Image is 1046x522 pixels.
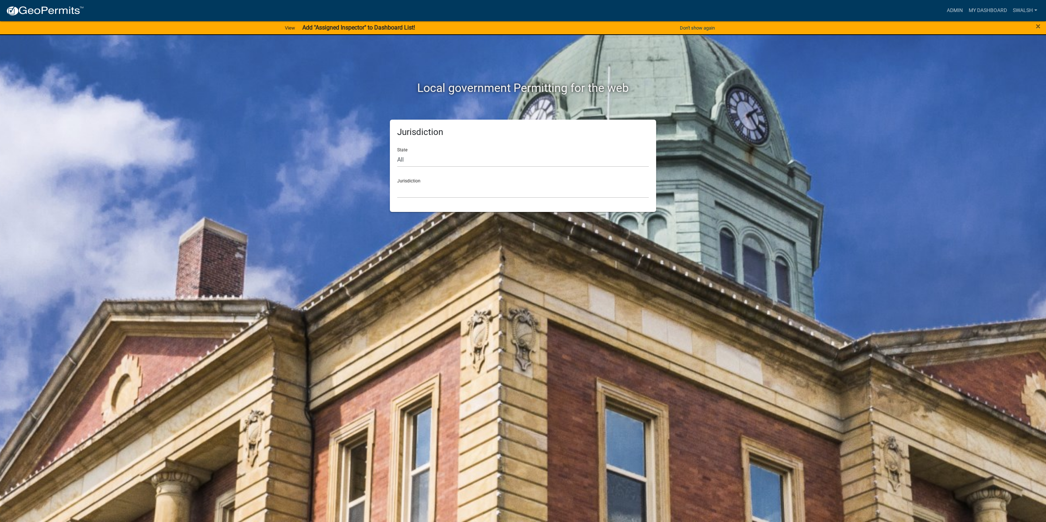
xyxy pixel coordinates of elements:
[944,4,966,18] a: Admin
[302,24,415,31] strong: Add "Assigned Inspector" to Dashboard List!
[321,81,725,95] h2: Local government Permitting for the web
[1010,4,1040,18] a: swalsh
[677,22,718,34] button: Don't show again
[1036,22,1041,31] button: Close
[397,127,649,138] h5: Jurisdiction
[966,4,1010,18] a: My Dashboard
[1036,21,1041,31] span: ×
[282,22,298,34] a: View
